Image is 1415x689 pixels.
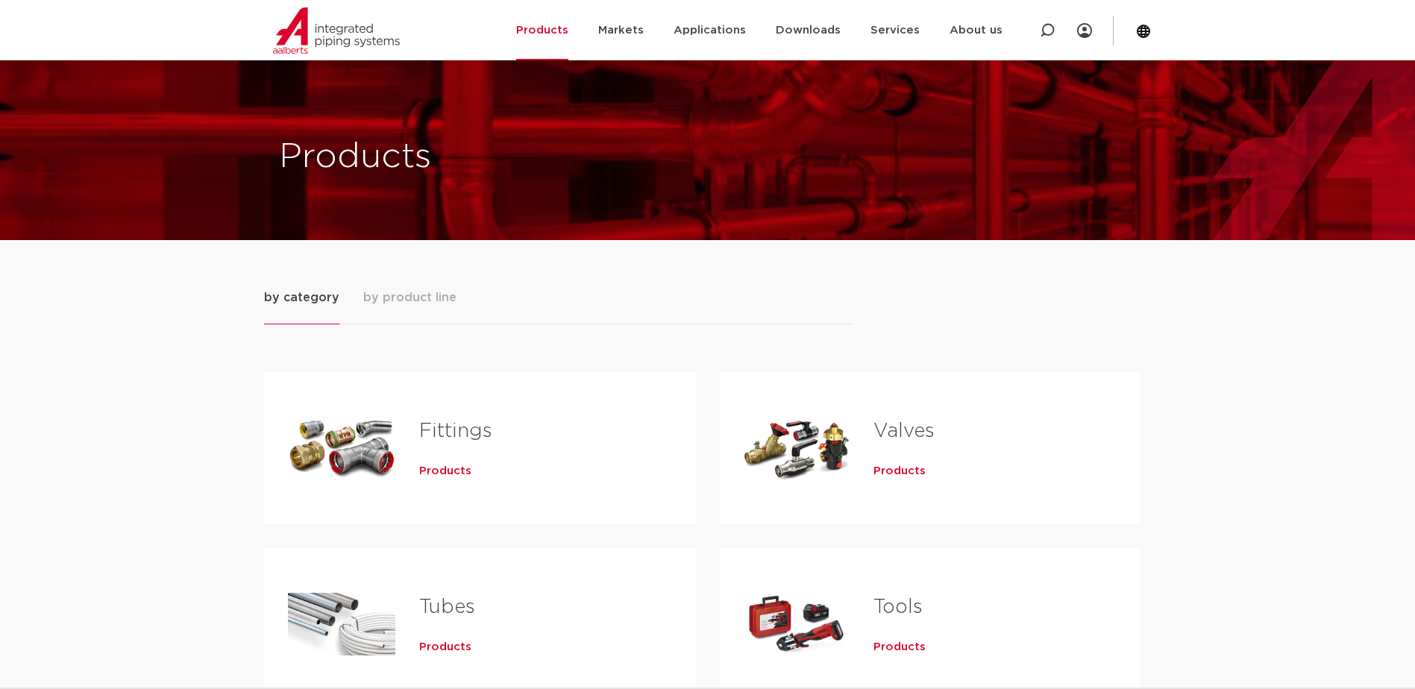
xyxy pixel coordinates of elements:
a: Products [419,640,471,655]
a: Valves [873,421,935,441]
a: Tools [873,597,923,617]
span: by category [264,289,339,306]
a: Tubes [419,597,475,617]
span: by product line [363,289,456,306]
h1: Products [279,133,700,181]
a: Fittings [419,421,492,441]
a: Products [873,464,926,479]
a: Products [873,640,926,655]
a: Products [419,464,471,479]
